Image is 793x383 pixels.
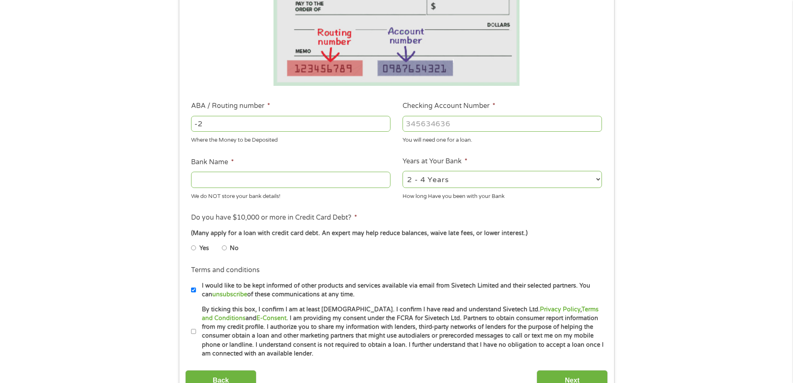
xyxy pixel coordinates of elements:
label: Yes [199,244,209,253]
label: By ticking this box, I confirm I am at least [DEMOGRAPHIC_DATA]. I confirm I have read and unders... [196,305,604,358]
input: 263177916 [191,116,390,132]
label: I would like to be kept informed of other products and services available via email from Sivetech... [196,281,604,299]
label: Do you have $10,000 or more in Credit Card Debt? [191,213,357,222]
a: unsubscribe [212,291,247,298]
div: How long Have you been with your Bank [403,189,602,200]
a: E-Consent [256,315,286,322]
a: Terms and Conditions [202,306,599,322]
div: You will need one for a loan. [403,133,602,145]
label: No [230,244,239,253]
input: 345634636 [403,116,602,132]
div: We do NOT store your bank details! [191,189,390,200]
label: Checking Account Number [403,102,495,110]
label: Years at Your Bank [403,157,467,166]
label: ABA / Routing number [191,102,270,110]
div: (Many apply for a loan with credit card debt. An expert may help reduce balances, waive late fees... [191,229,602,238]
a: Privacy Policy [540,306,580,313]
label: Bank Name [191,158,234,167]
div: Where the Money to be Deposited [191,133,390,145]
label: Terms and conditions [191,266,260,275]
